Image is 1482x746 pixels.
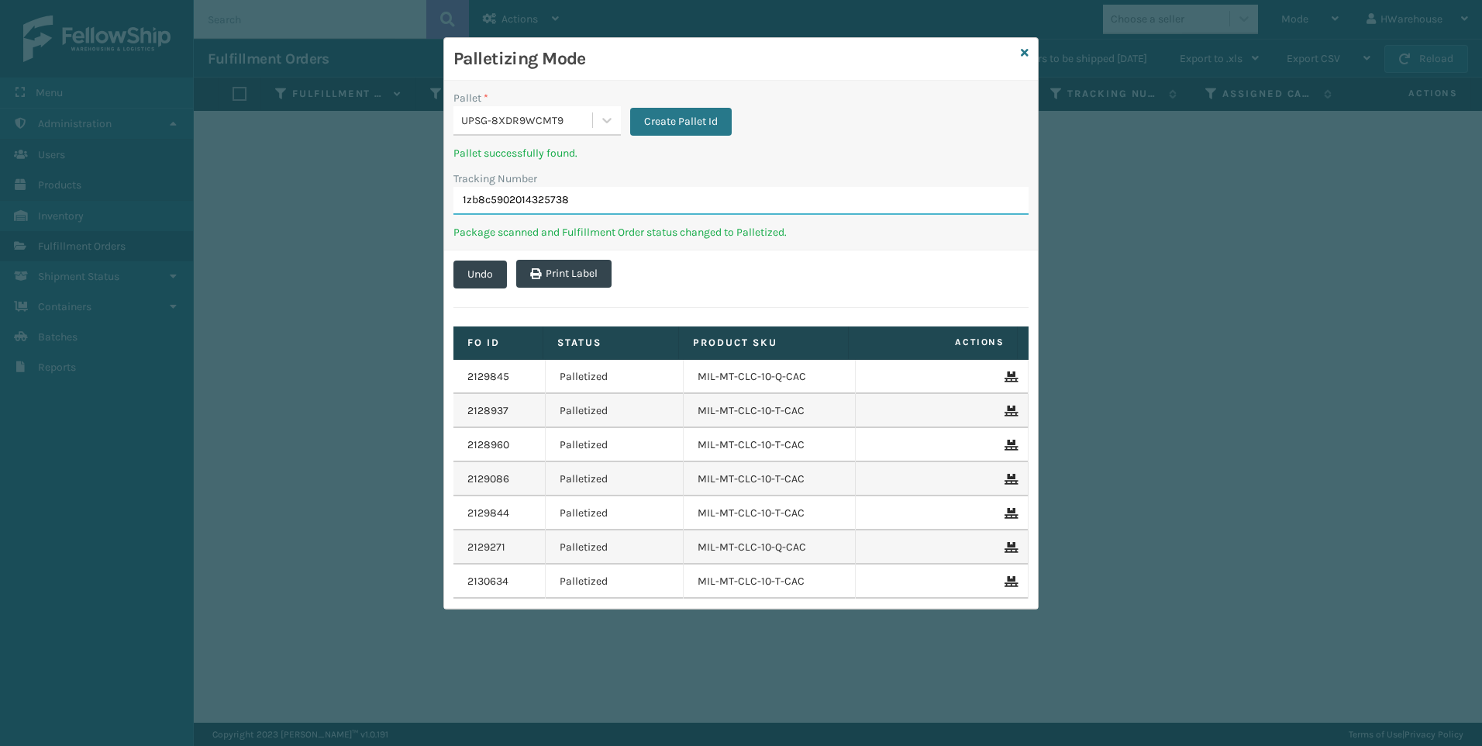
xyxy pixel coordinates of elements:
[1005,474,1014,485] i: Remove From Pallet
[546,530,684,565] td: Palletized
[546,496,684,530] td: Palletized
[546,360,684,394] td: Palletized
[546,565,684,599] td: Palletized
[684,565,856,599] td: MIL-MT-CLC-10-T-CAC
[546,394,684,428] td: Palletized
[684,428,856,462] td: MIL-MT-CLC-10-T-CAC
[1005,440,1014,451] i: Remove From Pallet
[693,336,833,350] label: Product SKU
[1005,406,1014,416] i: Remove From Pallet
[1005,542,1014,553] i: Remove From Pallet
[467,540,505,555] a: 2129271
[467,403,508,419] a: 2128937
[453,261,507,288] button: Undo
[684,462,856,496] td: MIL-MT-CLC-10-T-CAC
[467,506,509,521] a: 2129844
[1005,576,1014,587] i: Remove From Pallet
[453,224,1029,240] p: Package scanned and Fulfillment Order status changed to Palletized.
[467,336,529,350] label: Fo Id
[684,530,856,565] td: MIL-MT-CLC-10-Q-CAC
[546,428,684,462] td: Palletized
[630,108,732,136] button: Create Pallet Id
[557,336,664,350] label: Status
[467,471,509,487] a: 2129086
[453,90,488,106] label: Pallet
[853,330,1014,355] span: Actions
[453,145,732,161] p: Pallet successfully found.
[684,360,856,394] td: MIL-MT-CLC-10-Q-CAC
[684,496,856,530] td: MIL-MT-CLC-10-T-CAC
[516,260,612,288] button: Print Label
[461,112,594,129] div: UPSG-8XDR9WCMT9
[1005,371,1014,382] i: Remove From Pallet
[467,574,508,589] a: 2130634
[1005,508,1014,519] i: Remove From Pallet
[453,171,537,187] label: Tracking Number
[453,47,1015,71] h3: Palletizing Mode
[546,462,684,496] td: Palletized
[467,437,509,453] a: 2128960
[684,394,856,428] td: MIL-MT-CLC-10-T-CAC
[467,369,509,385] a: 2129845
